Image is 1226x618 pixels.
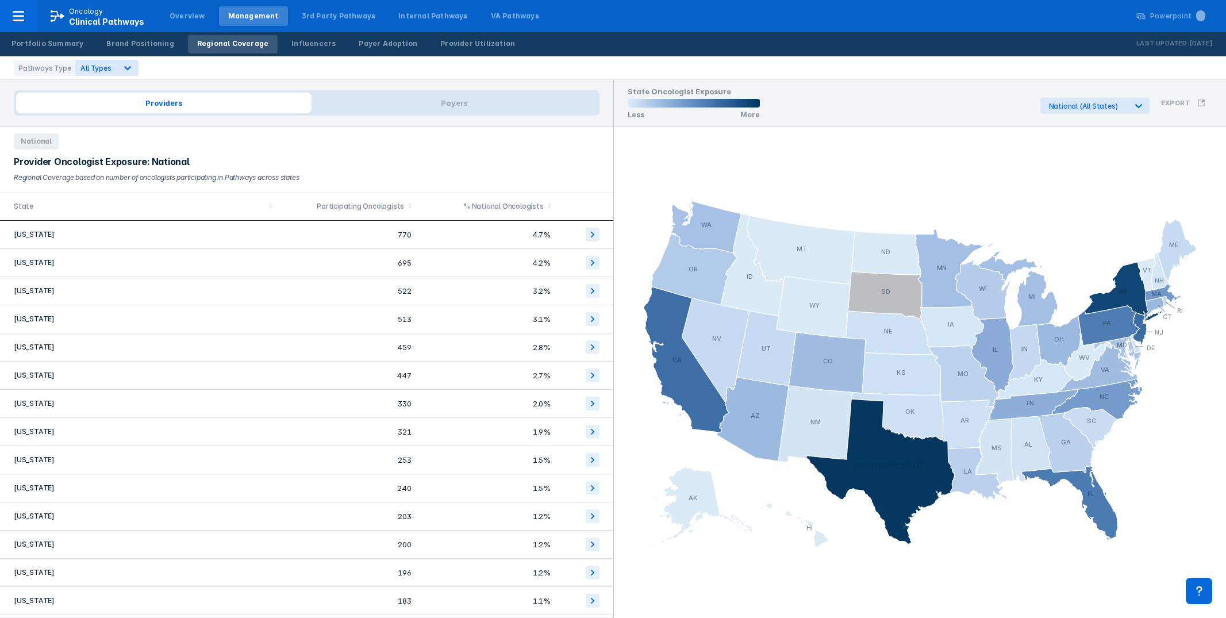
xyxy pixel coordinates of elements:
[1150,11,1205,21] div: Powerpoint
[628,110,644,119] p: Less
[1136,38,1189,49] p: Last Updated:
[279,305,418,333] td: 513
[418,474,557,502] td: 1.5%
[1189,38,1212,49] p: [DATE]
[1049,102,1127,110] div: National (All States)
[279,474,418,502] td: 240
[69,6,103,17] p: Oncology
[431,35,524,53] a: Provider Utilization
[418,333,557,362] td: 2.8%
[440,39,515,49] div: Provider Utilization
[80,64,111,72] span: All Types
[482,6,548,26] a: VA Pathways
[2,35,93,53] a: Portfolio Summary
[106,39,174,49] div: Brand Positioning
[279,531,418,559] td: 200
[279,221,418,249] td: 770
[398,11,467,21] div: Internal Pathways
[418,249,557,277] td: 4.2%
[418,559,557,587] td: 1.2%
[302,11,376,21] div: 3rd Party Pathways
[312,93,597,113] span: Payers
[286,201,404,212] div: Participating Oncologists
[279,587,418,615] td: 183
[293,6,385,26] a: 3rd Party Pathways
[14,133,59,149] span: National
[69,17,144,26] span: Clinical Pathways
[389,6,476,26] a: Internal Pathways
[291,39,336,49] div: Influencers
[279,277,418,305] td: 522
[1161,99,1190,107] h3: Export
[14,156,599,167] div: Provider Oncologist Exposure: National
[418,390,557,418] td: 2.0%
[197,39,268,49] div: Regional Coverage
[418,362,557,390] td: 2.7%
[349,35,426,53] a: Payer Adoption
[279,333,418,362] td: 459
[279,418,418,446] td: 321
[418,502,557,531] td: 1.2%
[279,502,418,531] td: 203
[14,60,75,76] div: Pathways Type
[14,201,265,212] div: State
[219,6,288,26] a: Management
[418,446,557,474] td: 1.5%
[279,559,418,587] td: 196
[279,362,418,390] td: 447
[740,110,760,119] p: More
[418,221,557,249] td: 4.7%
[418,277,557,305] td: 3.2%
[14,172,599,183] div: Regional Coverage based on number of oncologists participating in Pathways across states
[418,418,557,446] td: 1.9%
[628,87,760,99] h1: State Oncologist Exposure
[282,35,345,53] a: Influencers
[418,587,557,615] td: 1.1%
[279,249,418,277] td: 695
[359,39,417,49] div: Payer Adoption
[188,35,278,53] a: Regional Coverage
[160,6,214,26] a: Overview
[279,390,418,418] td: 330
[1154,92,1212,114] button: Export
[16,93,312,113] span: Providers
[418,531,557,559] td: 1.2%
[228,11,279,21] div: Management
[11,39,83,49] div: Portfolio Summary
[425,201,543,212] div: % National Oncologists
[1186,578,1212,604] div: Contact Support
[491,11,539,21] div: VA Pathways
[279,446,418,474] td: 253
[170,11,205,21] div: Overview
[97,35,183,53] a: Brand Positioning
[418,305,557,333] td: 3.1%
